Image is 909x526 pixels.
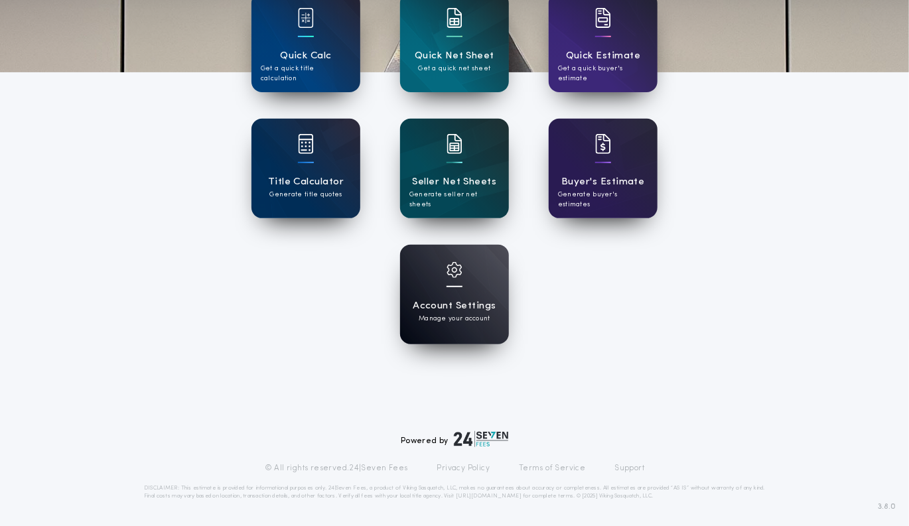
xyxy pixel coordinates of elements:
[561,174,644,190] h1: Buyer's Estimate
[298,8,314,28] img: card icon
[261,64,351,84] p: Get a quick title calculation
[519,463,585,474] a: Terms of Service
[415,48,494,64] h1: Quick Net Sheet
[418,64,490,74] p: Get a quick net sheet
[400,119,509,218] a: card iconSeller Net SheetsGenerate seller net sheets
[419,314,490,324] p: Manage your account
[549,119,658,218] a: card iconBuyer's EstimateGenerate buyer's estimates
[595,134,611,154] img: card icon
[280,48,332,64] h1: Quick Calc
[878,501,896,513] span: 3.8.0
[595,8,611,28] img: card icon
[447,262,462,278] img: card icon
[401,431,508,447] div: Powered by
[454,431,508,447] img: logo
[265,463,408,474] p: © All rights reserved. 24|Seven Fees
[437,463,490,474] a: Privacy Policy
[614,463,644,474] a: Support
[413,298,496,314] h1: Account Settings
[251,119,360,218] a: card iconTitle CalculatorGenerate title quotes
[144,484,765,500] p: DISCLAIMER: This estimate is provided for informational purposes only. 24|Seven Fees, a product o...
[558,64,648,84] p: Get a quick buyer's estimate
[400,245,509,344] a: card iconAccount SettingsManage your account
[558,190,648,210] p: Generate buyer's estimates
[413,174,497,190] h1: Seller Net Sheets
[298,134,314,154] img: card icon
[268,174,344,190] h1: Title Calculator
[566,48,641,64] h1: Quick Estimate
[409,190,500,210] p: Generate seller net sheets
[447,134,462,154] img: card icon
[456,493,522,499] a: [URL][DOMAIN_NAME]
[269,190,342,200] p: Generate title quotes
[447,8,462,28] img: card icon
